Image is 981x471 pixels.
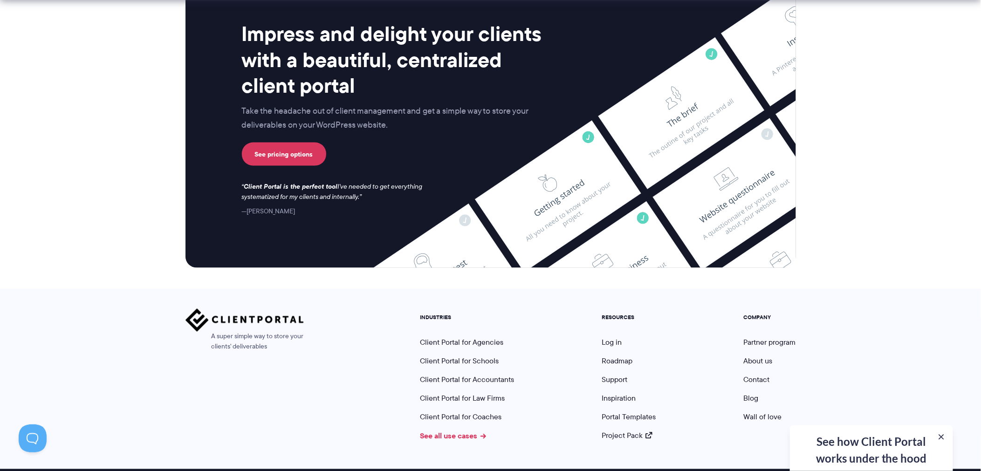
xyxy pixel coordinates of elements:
[602,314,656,321] h5: RESOURCES
[242,104,549,132] p: Take the headache out of client management and get a simple way to store your deliverables on you...
[744,393,759,404] a: Blog
[420,375,515,385] a: Client Portal for Accountants
[420,430,487,442] a: See all use cases
[420,393,505,404] a: Client Portal for Law Firms
[242,206,295,216] cite: [PERSON_NAME]
[602,412,656,423] a: Portal Templates
[244,181,338,191] strong: Client Portal is the perfect tool
[602,375,628,385] a: Support
[744,337,796,348] a: Partner program
[420,337,504,348] a: Client Portal for Agencies
[242,21,549,98] h2: Impress and delight your clients with a beautiful, centralized client portal
[602,337,622,348] a: Log in
[242,143,326,166] a: See pricing options
[185,332,304,352] span: A super simple way to store your clients' deliverables
[602,393,636,404] a: Inspiration
[420,412,502,423] a: Client Portal for Coaches
[744,375,770,385] a: Contact
[602,430,652,441] a: Project Pack
[242,182,432,202] p: I've needed to get everything systematized for my clients and internally.
[744,412,782,423] a: Wall of love
[19,424,47,452] iframe: Toggle Customer Support
[744,356,773,367] a: About us
[602,356,633,367] a: Roadmap
[420,356,499,367] a: Client Portal for Schools
[420,314,515,321] h5: INDUSTRIES
[744,314,796,321] h5: COMPANY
